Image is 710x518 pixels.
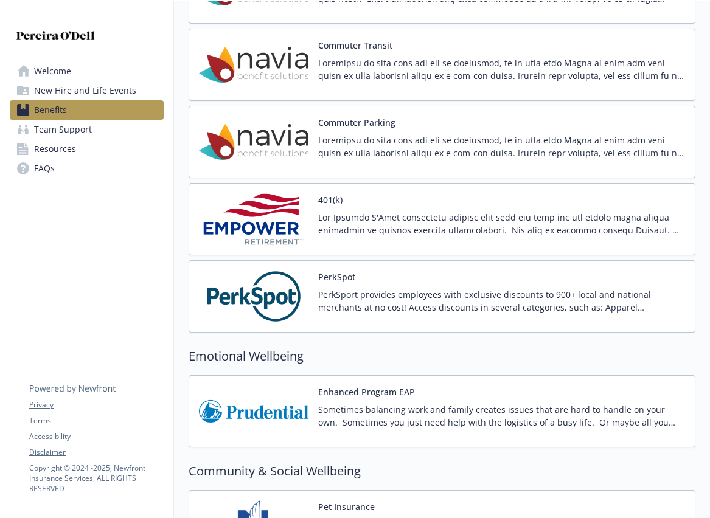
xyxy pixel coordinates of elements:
p: PerkSport provides employees with exclusive discounts to 900+ local and national merchants at no ... [318,288,685,314]
span: Team Support [34,120,92,139]
span: Welcome [34,61,71,81]
a: Team Support [10,120,164,139]
span: FAQs [34,159,55,178]
button: Enhanced Program EAP [318,385,415,398]
a: Benefits [10,100,164,120]
a: Resources [10,139,164,159]
img: Navia Benefit Solutions carrier logo [199,116,308,168]
span: Resources [34,139,76,159]
p: Loremipsu do sita cons adi eli se doeiusmod, te in utla etdo Magna al enim adm veni quisn ex ulla... [318,57,685,82]
p: Copyright © 2024 - 2025 , Newfront Insurance Services, ALL RIGHTS RESERVED [29,463,163,494]
span: New Hire and Life Events [34,81,136,100]
img: Navia Benefit Solutions carrier logo [199,39,308,91]
button: Commuter Parking [318,116,395,129]
a: Welcome [10,61,164,81]
h2: Emotional Wellbeing [189,347,695,365]
a: Disclaimer [29,447,163,458]
a: Terms [29,415,163,426]
span: Benefits [34,100,67,120]
img: PerkSpot carrier logo [199,271,308,322]
img: Prudential Insurance Co of America carrier logo [199,385,308,437]
button: Commuter Transit [318,39,392,52]
a: Accessibility [29,431,163,442]
a: FAQs [10,159,164,178]
h2: Community & Social Wellbeing [189,462,695,480]
button: Pet Insurance [318,500,375,513]
p: Sometimes balancing work and family creates issues that are hard to handle on your own. Sometimes... [318,403,685,429]
a: Privacy [29,399,163,410]
p: Loremipsu do sita cons adi eli se doeiusmod, te in utla etdo Magna al enim adm veni quisn ex ulla... [318,134,685,159]
button: 401(k) [318,193,343,206]
p: Lor Ipsumdo S'Amet consectetu adipisc elit sedd eiu temp inc utl etdolo magna aliqua enimadmin ve... [318,211,685,237]
img: Empower Retirement carrier logo [199,193,308,245]
button: PerkSpot [318,271,355,283]
a: New Hire and Life Events [10,81,164,100]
